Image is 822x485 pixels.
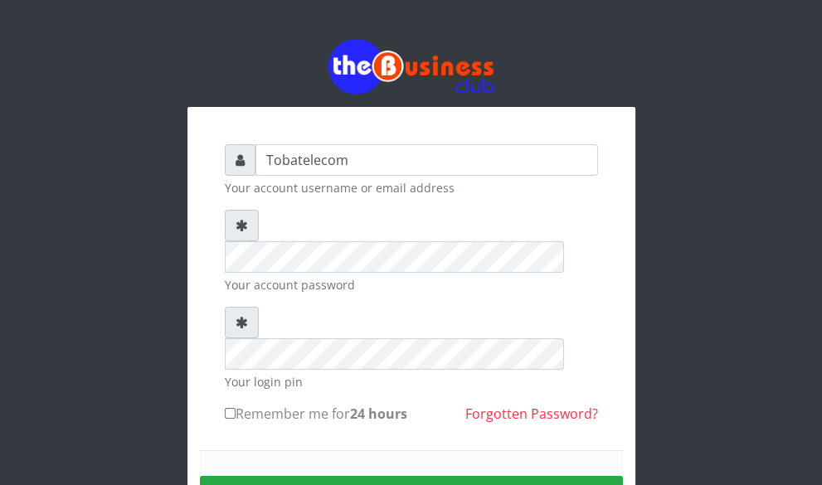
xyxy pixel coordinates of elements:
small: Your account username or email address [225,179,598,196]
input: Username or email address [255,144,598,176]
input: Remember me for24 hours [225,408,236,419]
small: Your account password [225,276,598,293]
a: Forgotten Password? [465,405,598,423]
b: 24 hours [350,405,407,423]
small: Your login pin [225,373,598,390]
label: Remember me for [225,404,407,424]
